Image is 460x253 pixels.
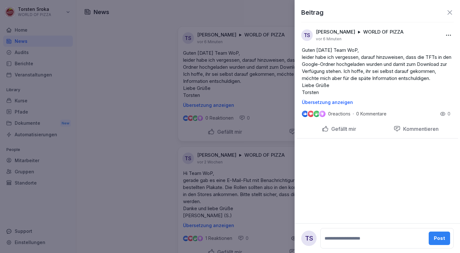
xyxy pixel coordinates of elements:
[429,232,450,245] button: Post
[328,111,350,116] p: 0 reactions
[363,29,403,35] p: WORLD OF PIZZA
[302,100,453,105] p: Übersetzung anzeigen
[401,126,439,132] p: Kommentieren
[301,8,324,17] p: Beitrag
[329,126,356,132] p: Gefällt mir
[301,231,317,246] div: TS
[316,29,355,35] p: [PERSON_NAME]
[434,235,445,242] div: Post
[316,36,341,42] p: vor 6 Minuten
[301,29,313,41] div: TS
[356,111,391,116] p: 0 Kommentare
[448,111,450,117] p: 0
[302,47,453,96] p: Guten [DATE] Team WoP, leider habe ich vergessen, darauf hinzuweisen, dass die TFTs in den Google...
